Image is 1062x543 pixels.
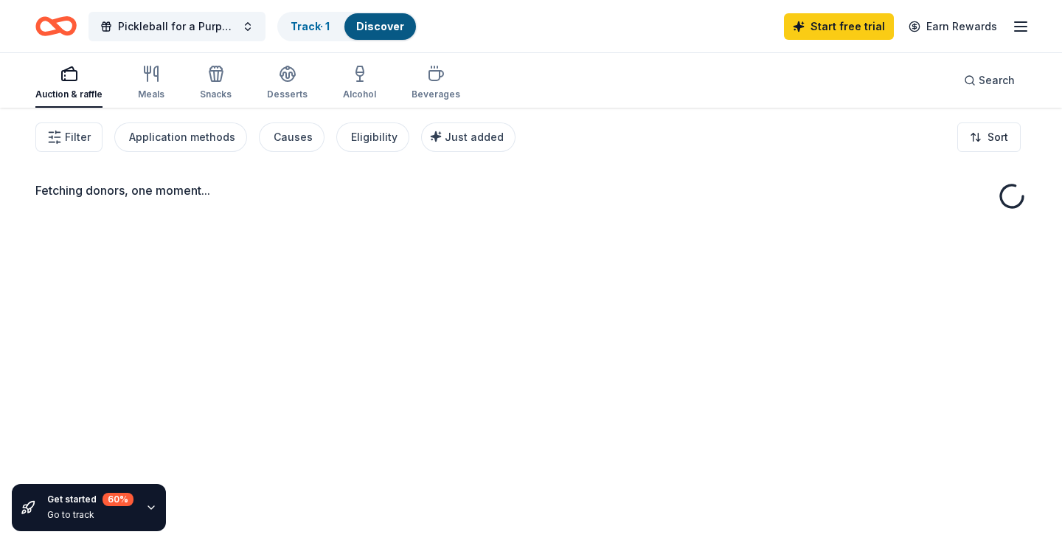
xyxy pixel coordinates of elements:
button: Search [952,66,1027,95]
button: Filter [35,122,103,152]
span: Just added [445,131,504,143]
a: Start free trial [784,13,894,40]
div: 60 % [103,493,133,506]
div: Auction & raffle [35,89,103,100]
button: Causes [259,122,324,152]
a: Home [35,9,77,44]
button: Sort [957,122,1021,152]
button: Alcohol [343,59,376,108]
span: Search [979,72,1015,89]
span: Pickleball for a Purpose [118,18,236,35]
button: Auction & raffle [35,59,103,108]
div: Get started [47,493,133,506]
a: Earn Rewards [900,13,1006,40]
a: Discover [356,20,404,32]
div: Go to track [47,509,133,521]
div: Meals [138,89,164,100]
button: Eligibility [336,122,409,152]
span: Filter [65,128,91,146]
button: Meals [138,59,164,108]
div: Alcohol [343,89,376,100]
span: Sort [988,128,1008,146]
a: Track· 1 [291,20,330,32]
div: Causes [274,128,313,146]
button: Pickleball for a Purpose [88,12,265,41]
button: Desserts [267,59,308,108]
div: Application methods [129,128,235,146]
button: Application methods [114,122,247,152]
button: Snacks [200,59,232,108]
button: Just added [421,122,516,152]
button: Beverages [412,59,460,108]
button: Track· 1Discover [277,12,417,41]
div: Beverages [412,89,460,100]
div: Desserts [267,89,308,100]
div: Fetching donors, one moment... [35,181,1027,199]
div: Snacks [200,89,232,100]
div: Eligibility [351,128,398,146]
